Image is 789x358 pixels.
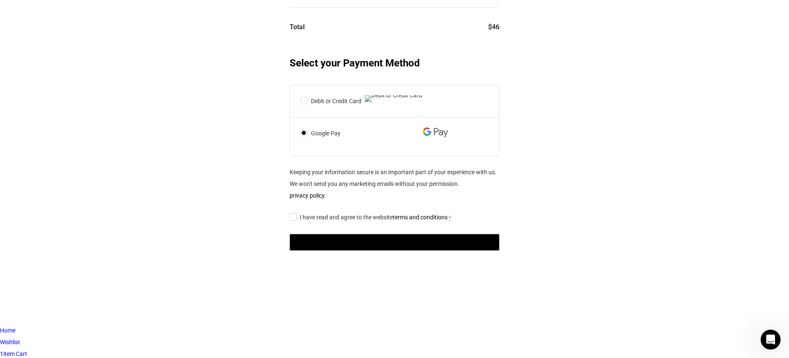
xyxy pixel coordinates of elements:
span: $ [488,23,492,31]
h3: Select your Payment Method [290,55,499,71]
img: Google Pay [423,127,448,137]
th: Total [290,8,394,46]
span: I have read and agree to the website [300,214,448,221]
label: Google Pay [300,127,451,139]
a: terms and conditions [393,214,448,221]
img: Debit or Credit Card [365,95,422,102]
p: Keeping your information secure is an important part of your experience with us. We won't send yo... [290,166,499,201]
span: item [3,350,15,357]
iframe: Intercom live chat [761,330,781,350]
button: Pay with GPay [290,234,499,251]
label: Debit or Credit Card [300,95,451,107]
a: privacy policy [290,192,324,199]
span: Cart [16,350,27,357]
abbr: required [449,215,451,221]
bdi: 46 [488,23,499,31]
